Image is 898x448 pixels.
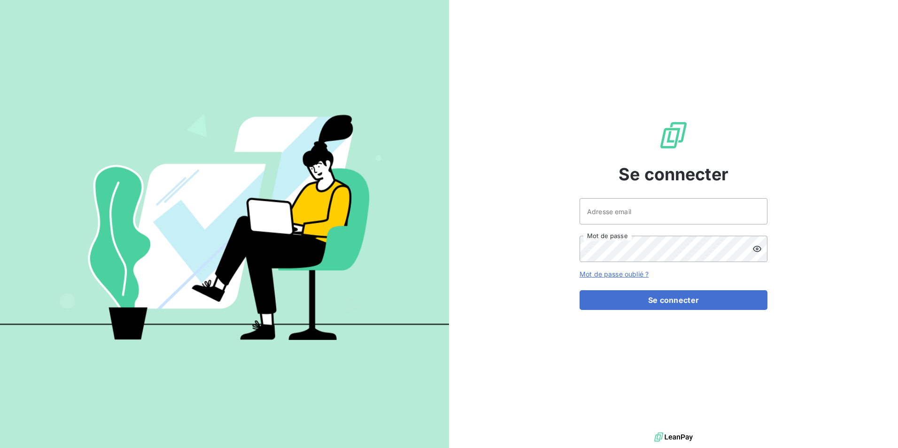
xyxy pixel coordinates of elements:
[658,120,689,150] img: Logo LeanPay
[654,430,693,444] img: logo
[580,290,767,310] button: Se connecter
[619,162,728,187] span: Se connecter
[580,198,767,224] input: placeholder
[580,270,649,278] a: Mot de passe oublié ?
